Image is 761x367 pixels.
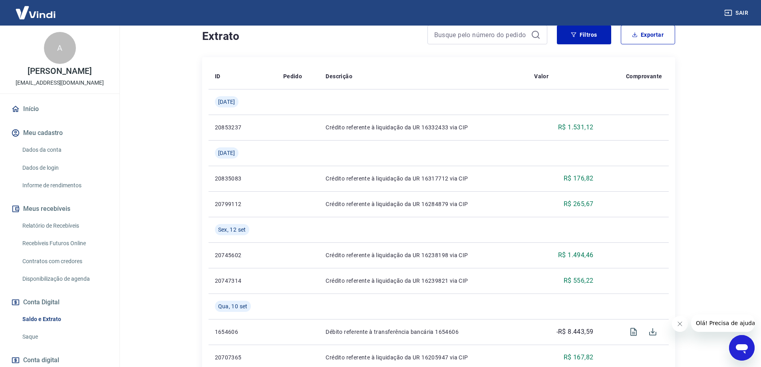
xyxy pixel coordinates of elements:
[19,142,110,158] a: Dados da conta
[5,6,67,12] span: Olá! Precisa de ajuda?
[19,235,110,252] a: Recebíveis Futuros Online
[16,79,104,87] p: [EMAIL_ADDRESS][DOMAIN_NAME]
[326,175,521,183] p: Crédito referente à liquidação da UR 16317712 via CIP
[326,353,521,361] p: Crédito referente à liquidação da UR 16205947 via CIP
[215,72,221,80] p: ID
[218,98,235,106] span: [DATE]
[534,72,548,80] p: Valor
[19,160,110,176] a: Dados de login
[44,32,76,64] div: A
[729,335,755,361] iframe: Botão para abrir a janela de mensagens
[19,329,110,345] a: Saque
[23,355,59,366] span: Conta digital
[326,328,521,336] p: Débito referente à transferência bancária 1654606
[215,328,270,336] p: 1654606
[564,199,594,209] p: R$ 265,67
[218,149,235,157] span: [DATE]
[215,251,270,259] p: 20745602
[624,322,643,341] span: Visualizar
[434,29,528,41] input: Busque pelo número do pedido
[621,25,675,44] button: Exportar
[326,251,521,259] p: Crédito referente à liquidação da UR 16238198 via CIP
[326,72,352,80] p: Descrição
[10,200,110,218] button: Meus recebíveis
[19,218,110,234] a: Relatório de Recebíveis
[215,123,270,131] p: 20853237
[558,123,593,132] p: R$ 1.531,12
[19,253,110,270] a: Contratos com credores
[556,327,594,337] p: -R$ 8.443,59
[691,314,755,332] iframe: Mensagem da empresa
[626,72,662,80] p: Comprovante
[202,28,418,44] h4: Extrato
[215,277,270,285] p: 20747314
[672,316,688,332] iframe: Fechar mensagem
[19,311,110,327] a: Saldo e Extrato
[19,177,110,194] a: Informe de rendimentos
[564,174,594,183] p: R$ 176,82
[10,294,110,311] button: Conta Digital
[643,322,662,341] span: Download
[326,200,521,208] p: Crédito referente à liquidação da UR 16284879 via CIP
[218,226,246,234] span: Sex, 12 set
[19,271,110,287] a: Disponibilização de agenda
[557,25,611,44] button: Filtros
[215,353,270,361] p: 20707365
[10,100,110,118] a: Início
[10,0,62,25] img: Vindi
[28,67,91,75] p: [PERSON_NAME]
[564,353,594,362] p: R$ 167,82
[326,123,521,131] p: Crédito referente à liquidação da UR 16332433 via CIP
[215,175,270,183] p: 20835083
[10,124,110,142] button: Meu cadastro
[558,250,593,260] p: R$ 1.494,46
[564,276,594,286] p: R$ 556,22
[326,277,521,285] p: Crédito referente à liquidação da UR 16239821 via CIP
[723,6,751,20] button: Sair
[283,72,302,80] p: Pedido
[218,302,248,310] span: Qua, 10 set
[215,200,270,208] p: 20799112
